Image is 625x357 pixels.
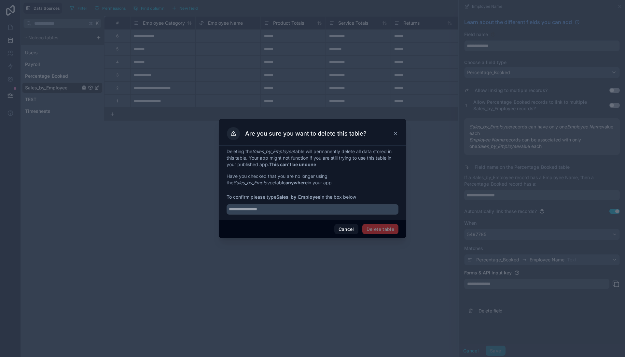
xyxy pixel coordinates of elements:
em: Sales_by_Employee [233,180,275,185]
strong: This can't be undone [269,162,316,167]
p: Have you checked that you are no longer using the table in your app [227,173,398,186]
strong: anywhere [285,180,308,185]
em: Sales_by_Employee [252,149,294,154]
span: To confirm please type in the box below [227,194,398,200]
strong: Sales_by_Employee [276,194,320,200]
button: Cancel [334,224,358,234]
h3: Are you sure you want to delete this table? [245,130,367,138]
p: Deleting the table will permanently delete all data stored in this table. Your app might not func... [227,148,398,168]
